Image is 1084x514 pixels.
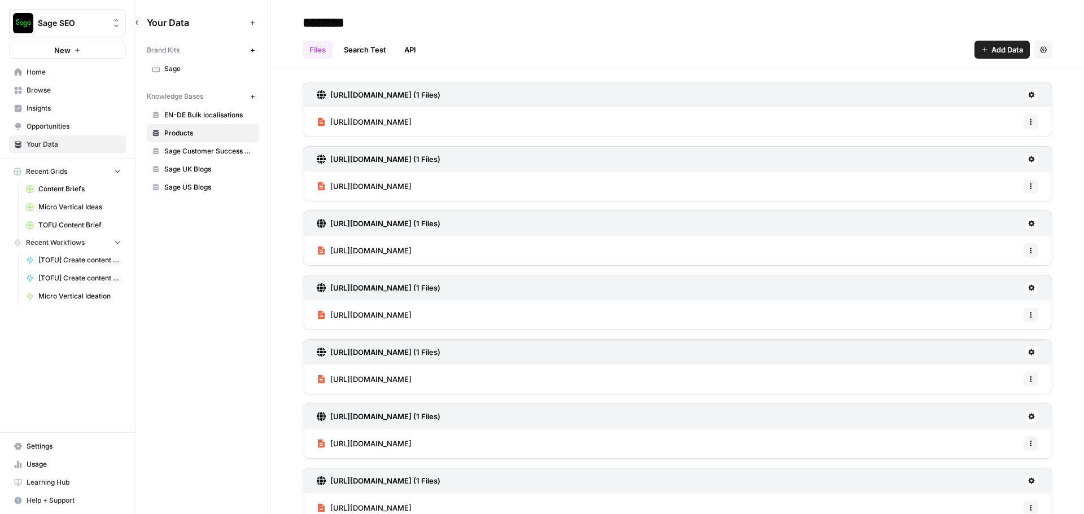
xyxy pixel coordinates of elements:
a: Browse [9,81,126,99]
span: Opportunities [27,121,121,131]
a: Insights [9,99,126,117]
a: Home [9,63,126,81]
a: [TOFU] Create content brief with internal links [21,269,126,287]
a: [URL][DOMAIN_NAME] [317,300,412,330]
span: [URL][DOMAIN_NAME] [330,438,412,449]
a: [URL][DOMAIN_NAME] (1 Files) [317,82,440,107]
button: Recent Grids [9,163,126,180]
a: Sage US Blogs [147,178,259,196]
a: [URL][DOMAIN_NAME] [317,107,412,137]
a: Search Test [337,41,393,59]
span: Browse [27,85,121,95]
a: [URL][DOMAIN_NAME] [317,236,412,265]
span: Settings [27,441,121,451]
span: Sage UK Blogs [164,164,254,174]
span: Sage SEO [38,17,106,29]
a: Opportunities [9,117,126,135]
span: Content Briefs [38,184,121,194]
h3: [URL][DOMAIN_NAME] (1 Files) [330,153,440,165]
a: [URL][DOMAIN_NAME] (1 Files) [317,211,440,236]
a: Files [303,41,333,59]
a: [URL][DOMAIN_NAME] (1 Files) [317,340,440,364]
button: Workspace: Sage SEO [9,9,126,37]
h3: [URL][DOMAIN_NAME] (1 Files) [330,475,440,486]
span: [TOFU] Create content brief with internal links [38,273,121,283]
button: Recent Workflows [9,234,126,251]
span: [URL][DOMAIN_NAME] [330,245,412,256]
a: Sage UK Blogs [147,160,259,178]
span: Usage [27,459,121,469]
a: Sage Customer Success Stories [147,142,259,160]
span: [URL][DOMAIN_NAME] [330,502,412,513]
a: [URL][DOMAIN_NAME] (1 Files) [317,147,440,172]
span: Micro Vertical Ideation [38,291,121,301]
a: Your Data [9,135,126,153]
h3: [URL][DOMAIN_NAME] (1 Files) [330,411,440,422]
a: [URL][DOMAIN_NAME] [317,172,412,201]
span: Your Data [147,16,246,29]
span: Knowledge Bases [147,91,203,102]
h3: [URL][DOMAIN_NAME] (1 Files) [330,282,440,293]
span: Help + Support [27,495,121,506]
button: New [9,42,126,59]
span: Micro Vertical Ideas [38,202,121,212]
span: Brand Kits [147,45,180,55]
a: Products [147,124,259,142]
span: TOFU Content Brief [38,220,121,230]
span: Sage [164,64,254,74]
a: Settings [9,437,126,455]
span: [URL][DOMAIN_NAME] [330,116,412,128]
span: Add Data [991,44,1023,55]
a: Micro Vertical Ideas [21,198,126,216]
a: [URL][DOMAIN_NAME] [317,364,412,394]
h3: [URL][DOMAIN_NAME] (1 Files) [330,89,440,100]
span: Products [164,128,254,138]
a: API [397,41,423,59]
span: [TOFU] Create content brief with internal links_Rob M Testing [38,255,121,265]
a: [URL][DOMAIN_NAME] (1 Files) [317,468,440,493]
button: Help + Support [9,491,126,509]
span: Recent Workflows [26,238,85,248]
button: Add Data [974,41,1030,59]
span: Insights [27,103,121,113]
span: [URL][DOMAIN_NAME] [330,181,412,192]
span: [URL][DOMAIN_NAME] [330,374,412,385]
a: TOFU Content Brief [21,216,126,234]
a: Learning Hub [9,473,126,491]
h3: [URL][DOMAIN_NAME] (1 Files) [330,346,440,358]
h3: [URL][DOMAIN_NAME] (1 Files) [330,218,440,229]
span: Learning Hub [27,477,121,487]
a: Content Briefs [21,180,126,198]
span: EN-DE Bulk localisations [164,110,254,120]
a: EN-DE Bulk localisations [147,106,259,124]
a: [URL][DOMAIN_NAME] (1 Files) [317,404,440,429]
span: Home [27,67,121,77]
span: [URL][DOMAIN_NAME] [330,309,412,320]
span: Sage Customer Success Stories [164,146,254,156]
a: Micro Vertical Ideation [21,287,126,305]
a: [TOFU] Create content brief with internal links_Rob M Testing [21,251,126,269]
span: Your Data [27,139,121,150]
a: [URL][DOMAIN_NAME] [317,429,412,458]
a: Sage [147,60,259,78]
img: Sage SEO Logo [13,13,33,33]
a: [URL][DOMAIN_NAME] (1 Files) [317,275,440,300]
span: Recent Grids [26,166,67,177]
span: Sage US Blogs [164,182,254,192]
a: Usage [9,455,126,473]
span: New [54,45,71,56]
